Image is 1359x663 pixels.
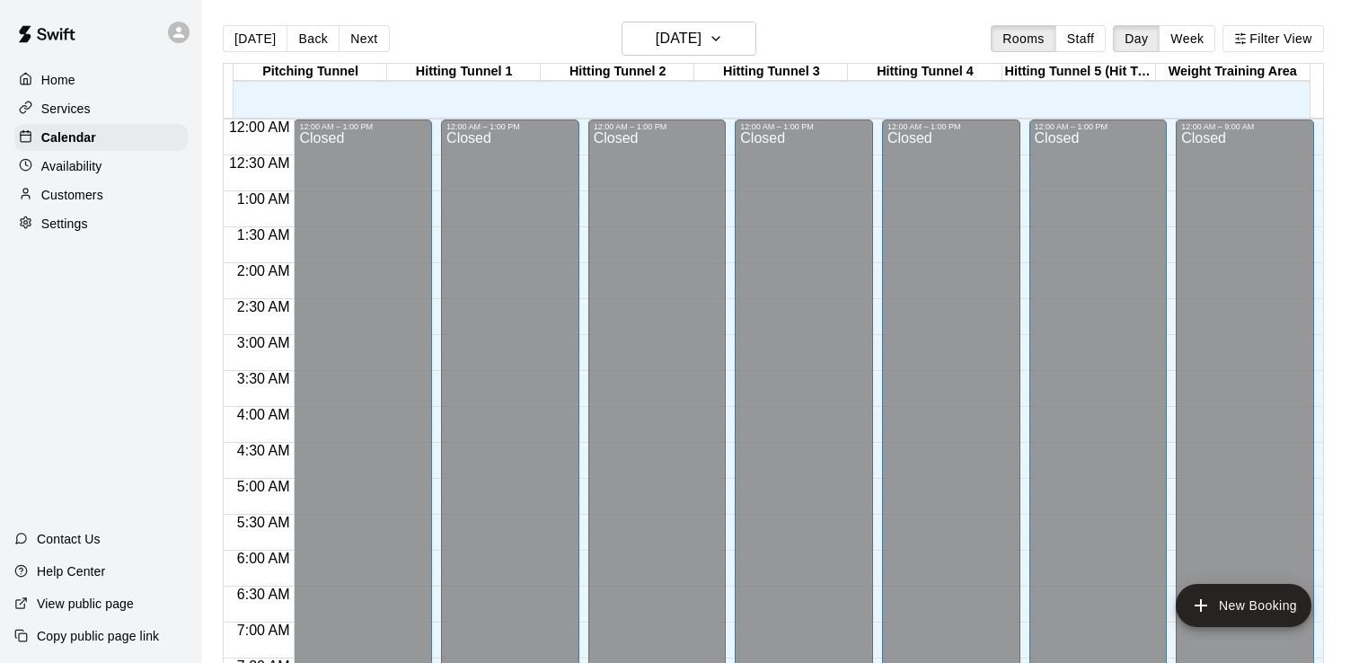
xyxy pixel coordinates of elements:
div: Hitting Tunnel 1 [387,64,541,81]
button: [DATE] [223,25,287,52]
div: Pitching Tunnel [234,64,387,81]
span: 5:00 AM [233,479,295,494]
div: 12:00 AM – 1:00 PM [1035,122,1162,131]
button: [DATE] [622,22,756,56]
p: Services [41,100,91,118]
button: Back [287,25,340,52]
span: 4:30 AM [233,443,295,458]
button: Filter View [1222,25,1323,52]
div: 12:00 AM – 1:00 PM [299,122,427,131]
span: 5:30 AM [233,515,295,530]
div: 12:00 AM – 1:00 PM [887,122,1015,131]
div: 12:00 AM – 1:00 PM [594,122,721,131]
p: Help Center [37,562,105,580]
span: 3:00 AM [233,335,295,350]
div: Hitting Tunnel 5 (Hit Trax) [1002,64,1156,81]
button: Next [339,25,389,52]
span: 1:30 AM [233,227,295,243]
p: Home [41,71,75,89]
p: View public page [37,595,134,613]
div: Weight Training Area [1156,64,1310,81]
div: 12:00 AM – 9:00 AM [1181,122,1309,131]
a: Settings [14,210,188,237]
span: 3:30 AM [233,371,295,386]
a: Customers [14,181,188,208]
a: Calendar [14,124,188,151]
button: Day [1113,25,1160,52]
span: 12:00 AM [225,119,295,135]
p: Availability [41,157,102,175]
span: 12:30 AM [225,155,295,171]
span: 2:00 AM [233,263,295,278]
span: 6:30 AM [233,587,295,602]
div: 12:00 AM – 1:00 PM [740,122,868,131]
span: 7:00 AM [233,623,295,638]
span: 4:00 AM [233,407,295,422]
span: 2:30 AM [233,299,295,314]
button: Week [1159,25,1215,52]
a: Services [14,95,188,122]
h6: [DATE] [656,26,702,51]
span: 6:00 AM [233,551,295,566]
button: Staff [1055,25,1107,52]
button: Rooms [991,25,1055,52]
p: Copy public page link [37,627,159,645]
p: Calendar [41,128,96,146]
div: Hitting Tunnel 4 [848,64,1002,81]
div: Hitting Tunnel 3 [694,64,848,81]
div: Hitting Tunnel 2 [541,64,694,81]
a: Availability [14,153,188,180]
button: add [1176,584,1311,627]
p: Customers [41,186,103,204]
a: Home [14,66,188,93]
p: Contact Us [37,530,101,548]
div: 12:00 AM – 1:00 PM [446,122,574,131]
p: Settings [41,215,88,233]
span: 1:00 AM [233,191,295,207]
